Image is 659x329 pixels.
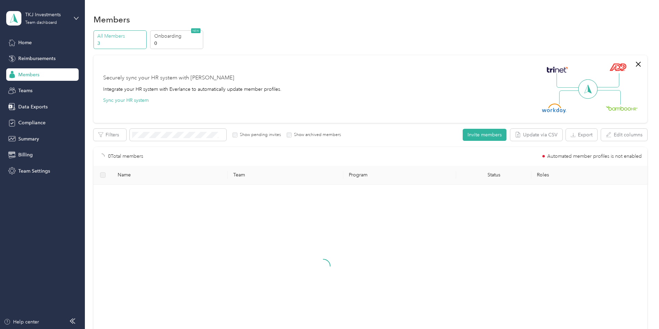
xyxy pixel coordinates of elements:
th: Status [456,166,531,185]
span: NEW [191,28,200,33]
span: Members [18,71,39,78]
button: Export [566,129,597,141]
img: Line Left Down [559,90,583,104]
iframe: Everlance-gr Chat Button Frame [620,290,659,329]
span: Billing [18,151,33,158]
img: Line Right Down [597,90,621,105]
span: Summary [18,135,39,143]
button: Help center [4,318,39,326]
img: Line Right Up [595,73,619,88]
th: Roles [531,166,647,185]
img: BambooHR [606,106,638,110]
div: TKJ Investments [25,11,68,18]
th: Team [228,166,343,185]
p: 3 [97,40,144,47]
img: Workday [542,104,566,113]
div: Integrate your HR system with Everlance to automatically update member profiles. [103,86,282,93]
span: Name [118,172,222,178]
th: Name [112,166,228,185]
button: Sync your HR system [103,97,149,104]
span: Team Settings [18,167,50,175]
span: Home [18,39,32,46]
span: Data Exports [18,103,48,110]
span: Reimbursements [18,55,56,62]
button: Filters [94,129,126,141]
p: 0 Total members [108,153,143,160]
button: Update via CSV [510,129,562,141]
span: Compliance [18,119,46,126]
p: All Members [97,32,144,40]
img: Trinet [545,65,569,75]
button: Invite members [463,129,506,141]
span: Teams [18,87,32,94]
h1: Members [94,16,130,23]
p: 0 [154,40,201,47]
th: Program [343,166,456,185]
p: Onboarding [154,32,201,40]
img: ADP [609,63,626,71]
div: Securely sync your HR system with [PERSON_NAME] [103,74,234,82]
span: Automated member profiles is not enabled [547,154,642,159]
label: Show archived members [292,132,341,138]
img: Line Left Up [557,73,581,88]
button: Edit columns [601,129,647,141]
div: Team dashboard [25,21,57,25]
label: Show pending invites [237,132,281,138]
